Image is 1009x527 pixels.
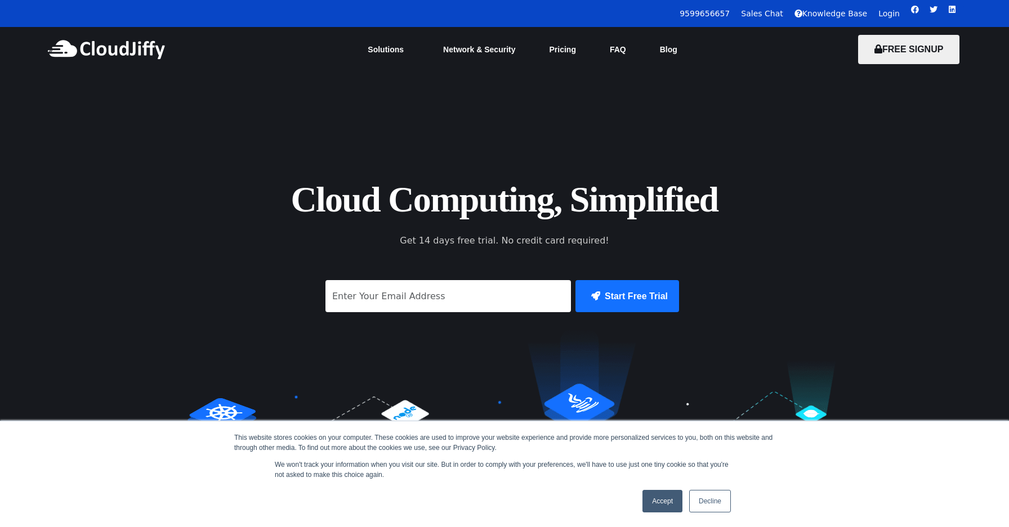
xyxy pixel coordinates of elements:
[350,234,659,247] p: Get 14 days free trial. No credit card required!
[593,37,643,62] a: FAQ
[741,9,783,18] a: Sales Chat
[643,37,694,62] a: Blog
[275,460,734,480] p: We won't track your information when you visit our site. But in order to comply with your prefere...
[689,490,731,512] a: Decline
[858,44,959,54] a: FREE SIGNUP
[234,433,775,453] div: This website stores cookies on your computer. These cookies are used to improve your website expe...
[575,280,679,312] button: Start Free Trial
[878,9,900,18] a: Login
[858,35,959,64] button: FREE SIGNUP
[532,37,592,62] a: Pricing
[426,37,532,62] a: Network & Security
[642,490,682,512] a: Accept
[251,176,758,223] h1: Cloud Computing, Simplified
[325,280,571,312] input: Enter Your Email Address
[351,37,426,62] a: Solutions
[680,9,730,18] a: 9599656657
[794,9,868,18] a: Knowledge Base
